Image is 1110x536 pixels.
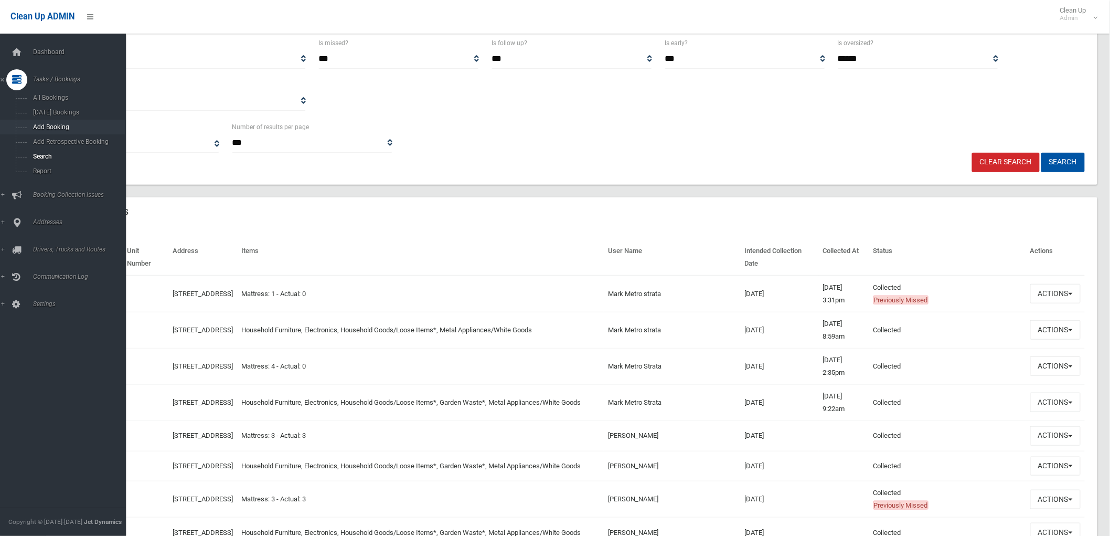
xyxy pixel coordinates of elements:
[237,312,604,348] td: Household Furniture, Electronics, Household Goods/Loose Items*, Metal Appliances/White Goods
[869,312,1026,348] td: Collected
[1030,393,1081,412] button: Actions
[1030,356,1081,376] button: Actions
[1030,490,1081,509] button: Actions
[237,239,604,276] th: Items
[1026,239,1085,276] th: Actions
[819,384,869,421] td: [DATE] 9:22am
[1030,457,1081,476] button: Actions
[873,296,928,304] span: Previously Missed
[232,121,309,133] label: Number of results per page
[168,239,237,276] th: Address
[740,239,819,276] th: Intended Collection Date
[237,481,604,518] td: Mattress: 3 - Actual: 3
[173,432,233,439] a: [STREET_ADDRESS]
[740,348,819,384] td: [DATE]
[30,109,126,116] span: [DATE] Bookings
[30,273,135,280] span: Communication Log
[972,153,1040,172] a: Clear Search
[740,384,819,421] td: [DATE]
[30,300,135,308] span: Settings
[604,239,740,276] th: User Name
[604,348,740,384] td: Mark Metro Strata
[30,218,135,226] span: Addresses
[819,239,869,276] th: Collected At
[819,276,869,312] td: [DATE] 3:31pm
[237,276,604,312] td: Mattress: 1 - Actual: 0
[492,37,527,49] label: Is follow up?
[237,384,604,421] td: Household Furniture, Electronics, Household Goods/Loose Items*, Garden Waste*, Metal Appliances/W...
[84,518,122,526] strong: Jet Dynamics
[1030,284,1081,303] button: Actions
[740,276,819,312] td: [DATE]
[318,37,348,49] label: Is missed?
[873,501,928,510] span: Previously Missed
[604,384,740,421] td: Mark Metro Strata
[869,481,1026,518] td: Collected
[30,48,135,56] span: Dashboard
[30,153,126,160] span: Search
[819,312,869,348] td: [DATE] 8:59am
[1041,153,1085,172] button: Search
[123,239,168,276] th: Unit Number
[869,384,1026,421] td: Collected
[173,462,233,470] a: [STREET_ADDRESS]
[173,290,233,298] a: [STREET_ADDRESS]
[10,12,74,22] span: Clean Up ADMIN
[869,451,1026,481] td: Collected
[1055,6,1097,22] span: Clean Up
[30,138,126,145] span: Add Retrospective Booking
[869,239,1026,276] th: Status
[30,246,135,253] span: Drivers, Trucks and Routes
[869,348,1026,384] td: Collected
[1030,426,1081,446] button: Actions
[819,348,869,384] td: [DATE] 2:35pm
[740,481,819,518] td: [DATE]
[740,312,819,348] td: [DATE]
[604,451,740,481] td: [PERSON_NAME]
[604,421,740,451] td: [PERSON_NAME]
[30,191,135,198] span: Booking Collection Issues
[8,518,82,526] span: Copyright © [DATE]-[DATE]
[869,421,1026,451] td: Collected
[173,362,233,370] a: [STREET_ADDRESS]
[237,421,604,451] td: Mattress: 3 - Actual: 3
[1030,320,1081,340] button: Actions
[173,398,233,406] a: [STREET_ADDRESS]
[1060,14,1086,22] small: Admin
[237,348,604,384] td: Mattress: 4 - Actual: 0
[30,76,135,83] span: Tasks / Bookings
[740,451,819,481] td: [DATE]
[604,481,740,518] td: [PERSON_NAME]
[173,326,233,334] a: [STREET_ADDRESS]
[665,37,688,49] label: Is early?
[604,276,740,312] td: Mark Metro strata
[869,276,1026,312] td: Collected
[30,167,126,175] span: Report
[237,451,604,481] td: Household Furniture, Electronics, Household Goods/Loose Items*, Garden Waste*, Metal Appliances/W...
[173,495,233,503] a: [STREET_ADDRESS]
[30,123,126,131] span: Add Booking
[604,312,740,348] td: Mark Metro strata
[30,94,126,101] span: All Bookings
[740,421,819,451] td: [DATE]
[838,37,874,49] label: Is oversized?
